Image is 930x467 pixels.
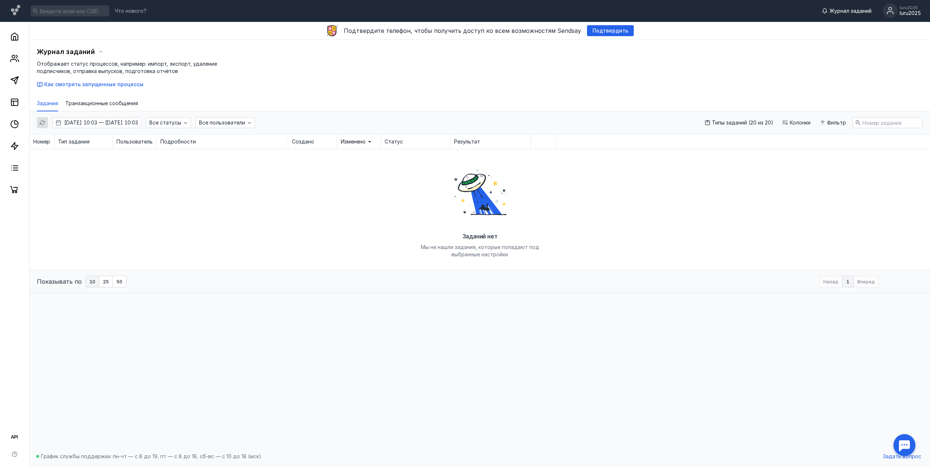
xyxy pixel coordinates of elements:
[37,81,144,88] button: Как смотреть запущенные процессы
[37,100,58,107] span: Задания
[592,28,628,34] span: Подтвердить
[113,276,126,287] button: 50
[99,276,113,287] button: 25
[111,8,150,14] a: Что нового?
[37,277,82,286] span: Показывать по
[454,138,480,145] span: Результат
[58,138,89,145] span: Тип задания
[818,7,875,15] a: Журнал заданий
[712,120,773,126] span: Типы заданий (20 из 20)
[879,451,925,462] button: Задать вопрос
[900,5,921,10] div: luru2025
[883,453,921,460] span: Задать вопрос
[830,7,872,15] span: Журнал заданий
[115,8,146,14] span: Что нового?
[385,138,403,145] span: Статус
[31,5,109,16] input: Введите email или CSID
[421,244,539,257] span: Мы не нашли задания, которые попадают под выбранные настройки
[33,138,50,145] span: Номер
[790,120,811,126] span: Колонки
[160,138,196,145] span: Подробности
[853,118,922,128] input: Номер задания
[587,25,634,36] button: Подтвердить
[103,279,109,284] span: 25
[817,117,850,128] button: Фильтр
[37,61,217,74] span: Отображает статус процессов, например: импорт, экспорт, удаление подписчиков, отправка выпусков, ...
[462,233,498,240] span: Заданий нет
[65,100,138,107] span: Транзакционные сообщения
[64,119,138,126] span: [DATE] 10:03 — [DATE] 10:03
[117,279,122,284] span: 50
[37,48,95,55] span: Журнал заданий
[292,138,314,145] span: Создано
[85,276,99,287] button: 10
[341,138,366,145] span: Изменено
[780,117,814,128] button: Колонки
[89,279,95,284] span: 10
[344,27,581,34] span: Подтвердите телефон, чтобы получить доступ ко всем возможностям Sendsay
[199,120,245,126] span: Все пользователи
[44,81,144,87] span: Как смотреть запущенные процессы
[827,120,846,126] span: Фильтр
[195,117,255,128] button: Все пользователи
[117,138,153,145] span: Пользователь
[702,117,777,128] button: Типы заданий (20 из 20)
[146,117,191,128] button: Все статусы
[149,120,181,126] span: Все статусы
[900,10,921,16] div: luru2025
[41,453,261,459] span: График службы поддержки: пн-чт — с 8 до 19, пт — с 8 до 18, сб-вс — с 10 до 18 (мск)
